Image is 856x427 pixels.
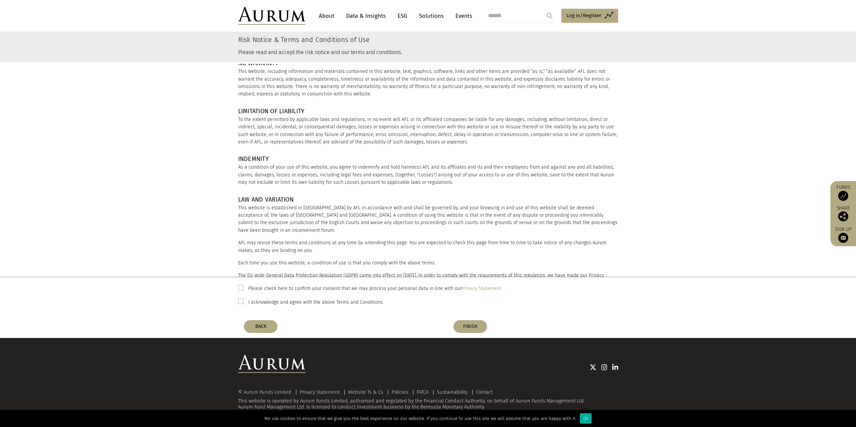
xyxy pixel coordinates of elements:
a: Sign up [834,226,853,243]
img: Access Funds [838,191,848,201]
div: Ok [580,413,592,424]
img: Twitter icon [590,364,596,371]
a: Log in/Register [561,9,618,23]
a: ESG [394,10,411,22]
img: Aurum [238,7,305,25]
a: Contact [476,389,493,395]
img: Instagram icon [601,364,607,371]
a: Data & Insights [343,10,389,22]
p: This website is established in [GEOGRAPHIC_DATA] by AFL in accordance with and shall be governed ... [238,204,618,234]
h4: LIMITATION OF LIABILITY [238,108,618,114]
input: Submit [543,9,556,23]
small: Please read and accept the risk notice and our terms and conditions. [238,49,402,55]
p: As a condition of your use of this website, you agree to indemnify and hold harmless AFL and its ... [238,164,618,186]
a: Privacy Statement [462,286,501,291]
a: FATCA [417,389,429,395]
a: Privacy Statement [300,389,340,395]
p: Each time you use this website, a condition of use is that you comply with the above terms. [238,259,618,267]
a: Website Ts & Cs [348,389,383,395]
img: Sign up to our newsletter [838,233,848,243]
a: Solutions [416,10,447,22]
button: BACK [244,320,277,333]
p: AFL may revise these terms and conditions at any time by amending this page. You are expected to ... [238,239,618,254]
h4: INDEMNITY [238,156,618,162]
span: Log in/Register [566,11,601,19]
h4: NO WARRANTY [238,60,618,66]
img: Aurum Logo [238,355,305,373]
div: © Aurum Funds Limited [238,390,295,395]
a: Events [452,10,472,22]
p: To the extent permitted by applicable laws and regulations, in no event will AFL or its affiliate... [238,116,618,146]
p: This website, including information and materials contained in this website, text, graphics, soft... [238,68,618,98]
h3: Risk Notice & Terms and Conditions of Use [238,36,553,43]
a: Policies [392,389,408,395]
button: FINISH [453,320,487,333]
div: This website is operated by Aurum Funds Limited, authorised and regulated by the Financial Conduc... [238,390,618,410]
img: Linkedin icon [612,364,618,371]
div: Share [834,206,853,221]
label: I acknowledge and agree with the above Terms and Conditions [248,298,383,306]
a: Funds [834,184,853,201]
h4: LAW AND VARIATION [238,197,618,203]
img: Share this post [838,211,848,221]
p: The EU-wide General Data Protection Regulation (GDPR) came into effect on [DATE]. In order to com... [238,272,618,294]
a: About [315,10,338,22]
label: Please check here to confirm your consent that we may process your personal data in line with our [248,285,501,293]
a: Sustainability [437,389,468,395]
